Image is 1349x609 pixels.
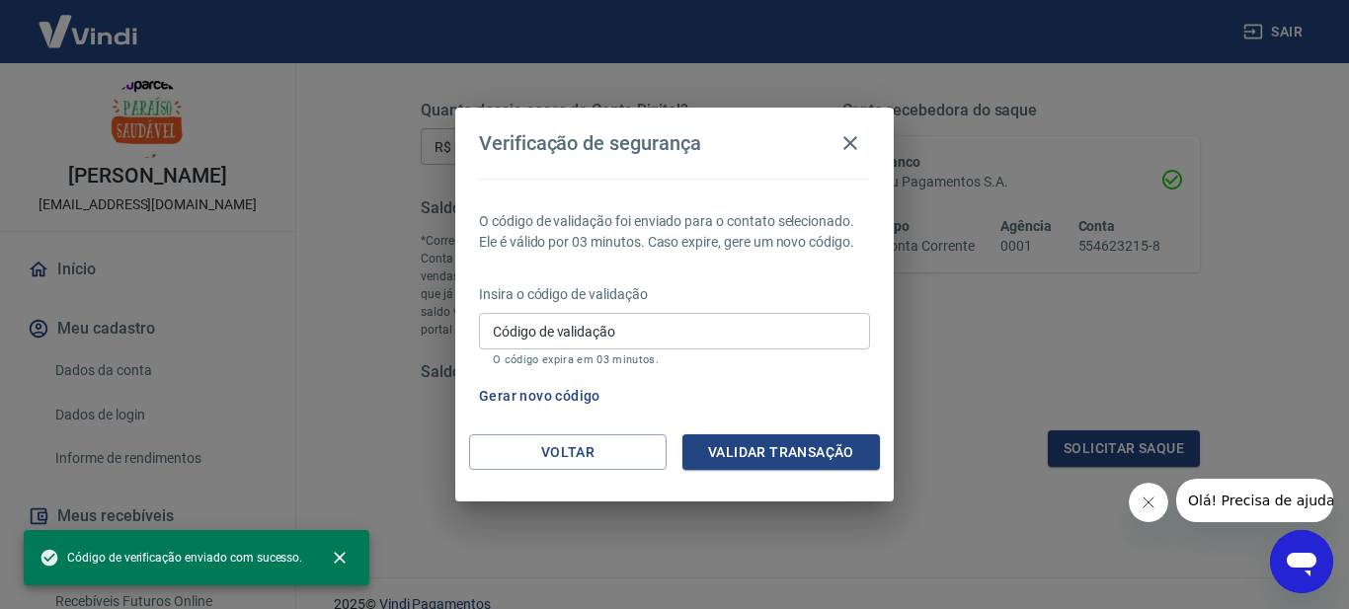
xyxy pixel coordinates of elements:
[1129,483,1168,522] iframe: Fechar mensagem
[40,548,302,568] span: Código de verificação enviado com sucesso.
[479,131,701,155] h4: Verificação de segurança
[493,353,856,366] p: O código expira em 03 minutos.
[479,284,870,305] p: Insira o código de validação
[12,14,166,30] span: Olá! Precisa de ajuda?
[469,434,667,471] button: Voltar
[1176,479,1333,522] iframe: Mensagem da empresa
[479,211,870,253] p: O código de validação foi enviado para o contato selecionado. Ele é válido por 03 minutos. Caso e...
[318,536,361,579] button: close
[1270,530,1333,593] iframe: Botão para abrir a janela de mensagens
[471,378,608,415] button: Gerar novo código
[682,434,880,471] button: Validar transação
